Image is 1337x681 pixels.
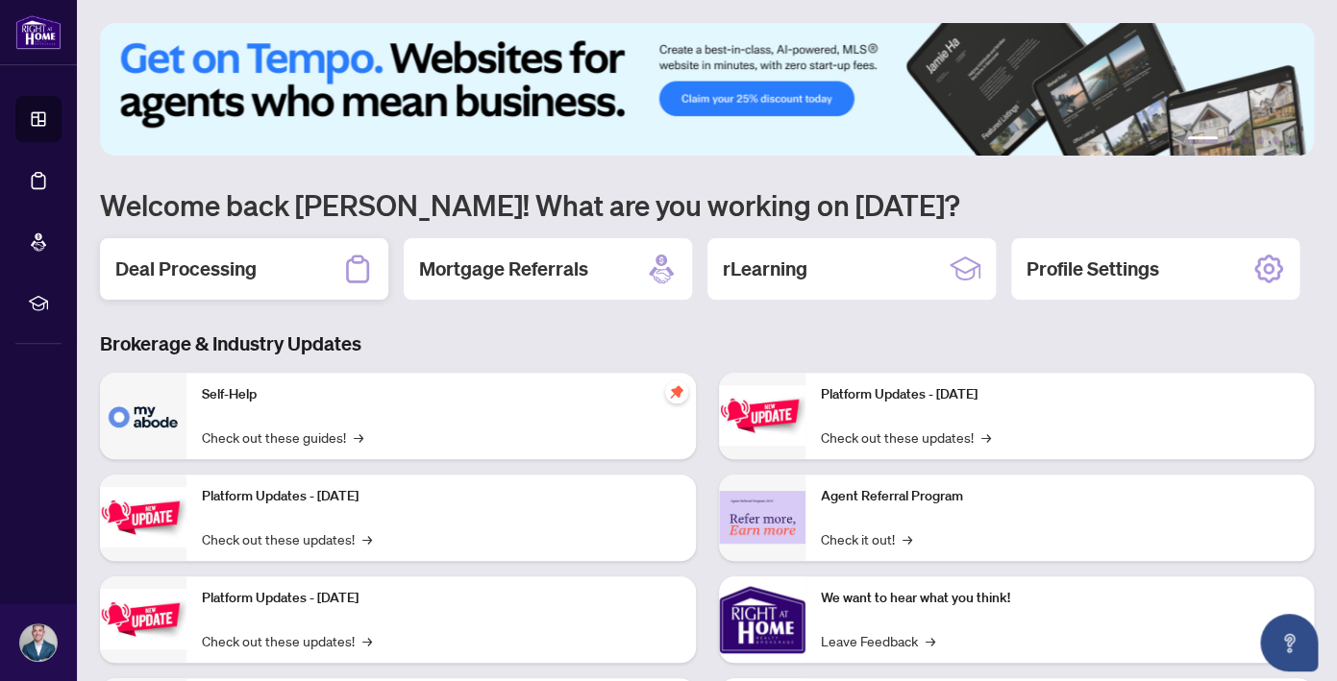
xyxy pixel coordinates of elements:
p: Platform Updates - [DATE] [202,486,681,507]
p: Self-Help [202,384,681,405]
img: Slide 0 [100,23,1314,156]
a: Check out these updates!→ [821,426,991,448]
img: Self-Help [100,373,186,459]
span: → [903,528,912,549]
img: Platform Updates - September 16, 2025 [100,487,186,547]
span: → [981,426,991,448]
button: 1 [1187,136,1218,144]
a: Check it out!→ [821,528,912,549]
a: Check out these updates!→ [202,528,372,549]
h2: Profile Settings [1027,255,1159,282]
button: 3 [1241,136,1249,144]
a: Leave Feedback→ [821,630,935,651]
img: Platform Updates - June 23, 2025 [719,385,805,446]
span: → [926,630,935,651]
span: → [362,630,372,651]
button: 2 [1226,136,1233,144]
a: Check out these updates!→ [202,630,372,651]
img: Platform Updates - July 21, 2025 [100,589,186,649]
button: 5 [1272,136,1279,144]
img: logo [15,14,62,50]
button: Open asap [1260,614,1318,671]
img: Agent Referral Program [719,491,805,544]
h2: Deal Processing [115,255,257,282]
span: → [362,528,372,549]
span: → [354,426,363,448]
p: Agent Referral Program [821,486,1300,507]
span: pushpin [665,380,688,403]
img: Profile Icon [20,624,57,661]
p: We want to hear what you think! [821,588,1300,609]
h1: Welcome back [PERSON_NAME]! What are you working on [DATE]? [100,186,1314,223]
p: Platform Updates - [DATE] [202,588,681,609]
h2: rLearning [723,255,807,282]
button: 4 [1256,136,1264,144]
h2: Mortgage Referrals [419,255,588,282]
h3: Brokerage & Industry Updates [100,330,1314,357]
a: Check out these guides!→ [202,426,363,448]
button: 6 [1287,136,1295,144]
img: We want to hear what you think! [719,576,805,663]
p: Platform Updates - [DATE] [821,384,1300,405]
